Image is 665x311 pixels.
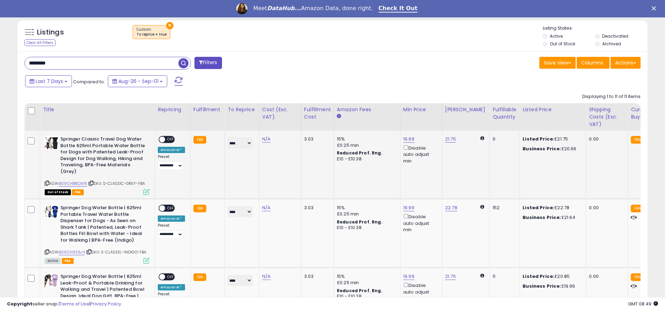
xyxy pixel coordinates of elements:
div: Amazon AI * [158,147,185,153]
div: 11 [493,273,514,280]
div: £20.85 [523,273,581,280]
div: Repricing [158,106,187,113]
a: 19.99 [403,204,414,211]
div: 3.03 [304,205,328,211]
img: 41lpHNrjx5L._SL40_.jpg [45,273,59,287]
div: Disable auto adjust min [403,144,437,164]
strong: Copyright [7,301,32,307]
div: Close [652,6,659,10]
span: OFF [165,205,176,211]
div: £0.25 min [337,280,395,286]
small: Amazon Fees. [337,113,341,120]
div: £10 - £10.38 [337,225,395,231]
small: FBA [631,136,644,144]
b: Business Price: [523,145,561,152]
div: £0.25 min [337,142,395,149]
span: All listings that are currently out of stock and unavailable for purchase on Amazon [45,189,71,195]
a: N/A [262,136,271,143]
label: Out of Stock [550,41,575,47]
div: £22.78 [523,205,581,211]
div: Amazon AI * [158,215,185,222]
label: Archived [602,41,621,47]
div: Shipping Costs (Exc. VAT) [589,106,625,128]
span: Aug-26 - Sep-01 [118,78,158,85]
div: ASIN: [45,205,149,263]
a: 19.99 [403,136,414,143]
div: To reprice = true [136,32,167,37]
button: Actions [611,57,641,69]
img: 414lYs2CPZL._SL40_.jpg [45,136,59,150]
b: Listed Price: [523,204,554,211]
div: Clear All Filters [24,39,56,46]
b: Springer Dog Water Bottle | 625ml Portable Travel Water Bottle Dispenser for Dogs - As Seen on Sh... [60,205,145,245]
button: Filters [194,57,222,69]
div: [PERSON_NAME] [445,106,487,113]
a: Privacy Policy [90,301,121,307]
div: Amazon AI * [158,284,185,290]
div: Displaying 1 to 11 of 11 items [582,93,641,100]
div: ASIN: [45,136,149,194]
div: Meet Amazon Data, done right. [253,5,373,12]
small: FBA [193,136,206,144]
img: Profile image for Georgie [236,3,247,14]
div: 15% [337,273,395,280]
span: | SKU: S-CLASSIC-GREY-FBA [88,181,145,186]
b: Listed Price: [523,136,554,142]
span: OFF [165,137,176,143]
div: £21.75 [523,136,581,142]
span: FBA [72,189,84,195]
i: DataHub... [267,5,301,12]
div: 0.00 [589,273,622,280]
div: 0 [493,136,514,142]
label: Deactivated [602,33,628,39]
div: To reprice [228,106,256,113]
div: £21.64 [523,214,581,221]
span: Columns [581,59,603,66]
div: Amazon Fees [337,106,397,113]
small: FBA [193,205,206,212]
a: B09CHB8CM8 [59,181,87,187]
button: Columns [577,57,609,69]
div: £0.25 min [337,211,395,217]
h5: Listings [37,28,64,37]
div: Title [43,106,152,113]
b: Listed Price: [523,273,554,280]
div: 3.03 [304,273,328,280]
button: × [166,22,173,29]
div: 3.03 [304,136,328,142]
b: Reduced Prof. Rng. [337,150,383,156]
a: 19.99 [403,273,414,280]
img: 41PJQVUJBEL._SL40_.jpg [45,205,59,219]
a: N/A [262,273,271,280]
div: 15% [337,136,395,142]
span: Last 7 Days [36,78,63,85]
button: Save View [539,57,576,69]
div: Disable auto adjust min [403,213,437,233]
div: seller snap | | [7,301,121,308]
div: Fulfillable Quantity [493,106,517,121]
b: Reduced Prof. Rng. [337,219,383,225]
small: FBA [193,273,206,281]
div: Fulfillment [193,106,222,113]
span: Compared to: [73,78,105,85]
span: All listings currently available for purchase on Amazon [45,258,61,264]
a: Terms of Use [60,301,89,307]
div: £19.99 [523,283,581,289]
div: 152 [493,205,514,211]
div: 0.00 [589,136,622,142]
span: Custom: [136,27,167,37]
a: 22.78 [445,204,457,211]
a: 21.75 [445,273,456,280]
a: Check It Out [378,5,418,13]
span: 2025-09-9 08:49 GMT [628,301,658,307]
div: £10 - £10.38 [337,156,395,162]
th: CSV column name: cust_attr_2_To reprice [225,103,259,131]
a: N/A [262,204,271,211]
div: Disable auto adjust min [403,281,437,302]
b: Springer Dog Water Bottle | 625ml Leak-Proof & Portable Drinking for Walking and Travel | Patente... [60,273,145,308]
span: | SKU: S-CLASSIC-INDIGO-FBA [86,249,147,255]
a: B09CH926J4 [59,249,85,255]
div: Listed Price [523,106,583,113]
b: Business Price: [523,283,561,289]
div: Cost (Exc. VAT) [262,106,298,121]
